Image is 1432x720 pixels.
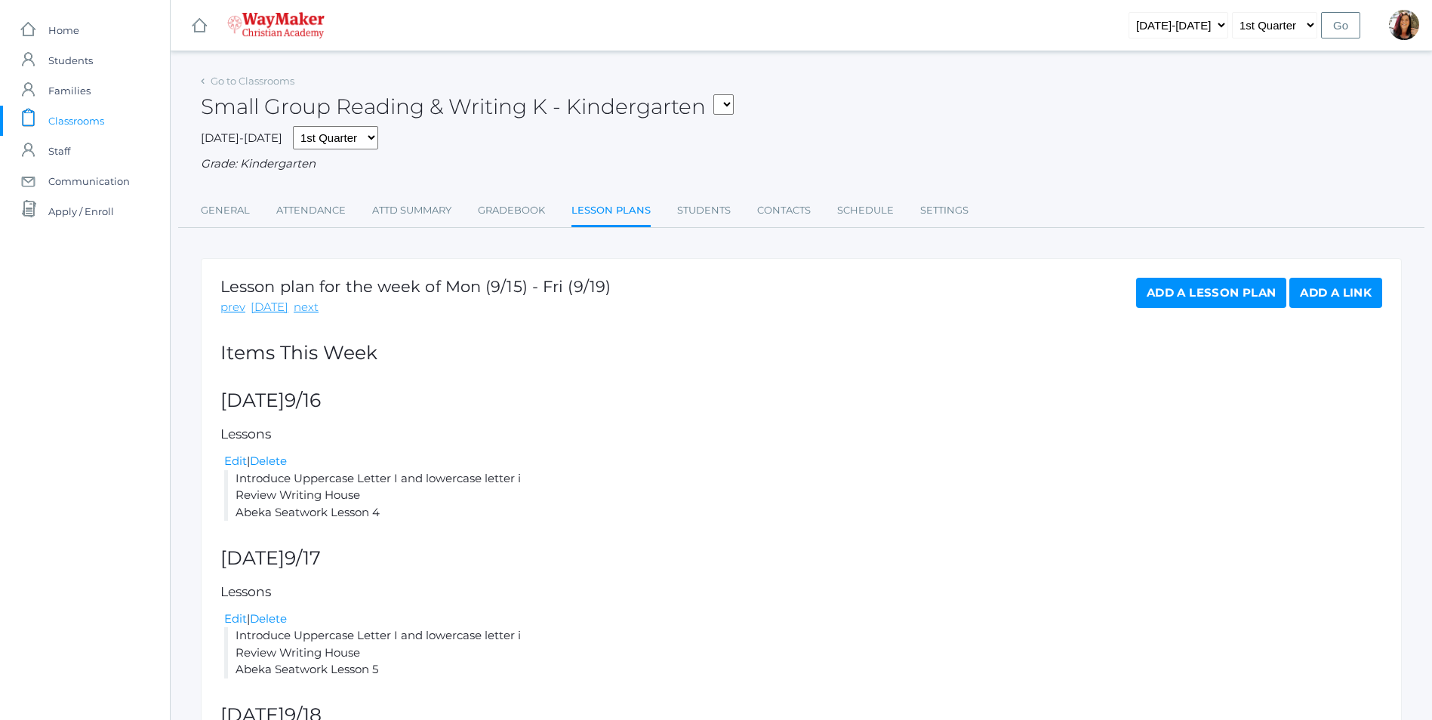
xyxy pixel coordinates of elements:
[250,454,287,468] a: Delete
[220,278,611,295] h1: Lesson plan for the week of Mon (9/15) - Fri (9/19)
[201,195,250,226] a: General
[1289,278,1382,308] a: Add a Link
[571,195,651,228] a: Lesson Plans
[48,136,70,166] span: Staff
[1389,10,1419,40] div: Gina Pecor
[224,627,1382,678] li: Introduce Uppercase Letter I and lowercase letter i Review Writing House Abeka Seatwork Lesson 5
[294,299,319,316] a: next
[220,585,1382,599] h5: Lessons
[48,75,91,106] span: Families
[372,195,451,226] a: Attd Summary
[220,427,1382,442] h5: Lessons
[224,453,1382,470] div: |
[201,95,734,118] h2: Small Group Reading & Writing K - Kindergarten
[285,546,321,569] span: 9/17
[224,611,1382,628] div: |
[224,611,247,626] a: Edit
[224,470,1382,522] li: Introduce Uppercase Letter I and lowercase letter i Review Writing House Abeka Seatwork Lesson 4
[250,611,287,626] a: Delete
[48,106,104,136] span: Classrooms
[48,45,93,75] span: Students
[1136,278,1286,308] a: Add a Lesson Plan
[478,195,545,226] a: Gradebook
[677,195,731,226] a: Students
[211,75,294,87] a: Go to Classrooms
[837,195,894,226] a: Schedule
[1321,12,1360,38] input: Go
[220,548,1382,569] h2: [DATE]
[251,299,288,316] a: [DATE]
[227,12,325,38] img: waymaker-logo-stack-white-1602f2b1af18da31a5905e9982d058868370996dac5278e84edea6dabf9a3315.png
[48,166,130,196] span: Communication
[224,454,247,468] a: Edit
[276,195,346,226] a: Attendance
[220,299,245,316] a: prev
[48,196,114,226] span: Apply / Enroll
[920,195,969,226] a: Settings
[48,15,79,45] span: Home
[220,390,1382,411] h2: [DATE]
[220,343,1382,364] h2: Items This Week
[201,131,282,145] span: [DATE]-[DATE]
[757,195,811,226] a: Contacts
[201,155,1402,173] div: Grade: Kindergarten
[285,389,321,411] span: 9/16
